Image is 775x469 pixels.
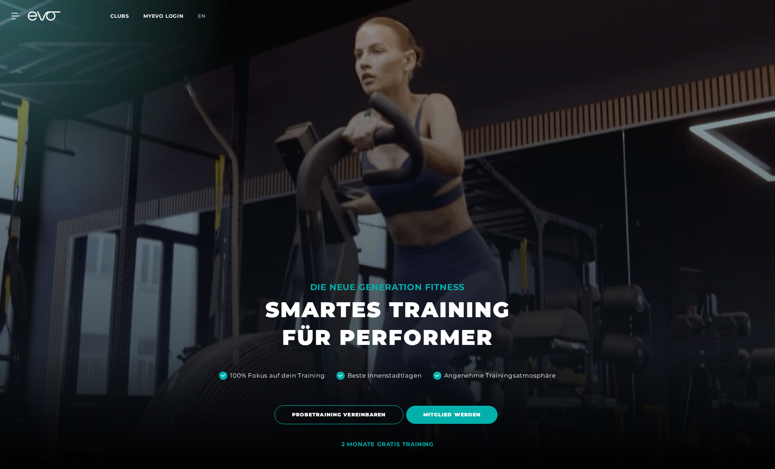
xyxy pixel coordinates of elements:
div: 2 MONATE GRATIS TRAINING [341,441,434,448]
a: PROBETRAINING VEREINBAREN [275,400,406,430]
a: Clubs [110,12,143,19]
a: MYEVO LOGIN [143,13,184,19]
div: Beste Innenstadtlagen [347,371,422,380]
div: Angenehme Trainingsatmosphäre [444,371,556,380]
span: MITGLIED WERDEN [423,411,481,419]
a: en [198,12,214,20]
a: MITGLIED WERDEN [406,400,501,429]
h1: SMARTES TRAINING FÜR PERFORMER [265,296,510,351]
span: PROBETRAINING VEREINBAREN [292,411,386,419]
span: Clubs [110,13,129,19]
div: DIE NEUE GENERATION FITNESS [265,282,510,293]
div: 100% Fokus auf dein Training [230,371,325,380]
span: en [198,13,206,19]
